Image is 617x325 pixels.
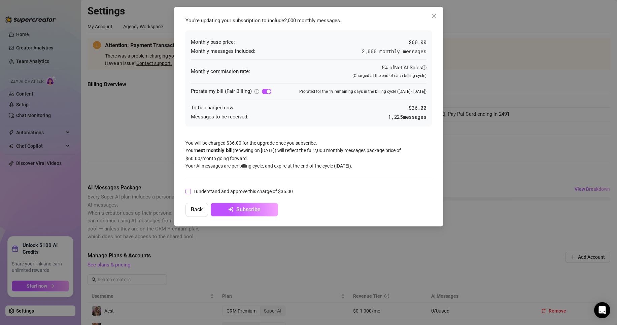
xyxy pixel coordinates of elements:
button: Subscribe [211,203,278,216]
span: Monthly base price: [191,38,235,46]
span: Subscribe [236,206,261,213]
div: Net AI Sales [394,64,426,72]
span: close [431,13,437,19]
span: Back [191,206,203,213]
span: You're updating your subscription to include 2,000 monthly messages . [185,17,341,24]
span: info-circle [422,65,426,70]
span: Prorate my bill (Fair Billing) [191,88,252,94]
div: You will be charged $36.00 for the upgrade once you subscribe. Your (renewing on [DATE] ) will re... [182,13,435,220]
button: Back [185,203,208,216]
span: Monthly messages included: [191,47,255,56]
span: $60.00 [409,38,426,46]
div: Open Intercom Messenger [594,302,610,318]
span: info-circle [254,89,259,94]
span: 5% of [382,65,426,71]
span: (Charged at the end of each billing cycle) [352,73,426,78]
span: To be charged now: [191,104,235,112]
span: Prorated for the 19 remaining days in the billing cycle ([DATE] - [DATE]) [299,88,426,95]
span: Monthly commission rate: [191,68,250,76]
span: Close [429,13,439,19]
span: 2,000 monthly messages [362,48,426,55]
span: I understand and approve this charge of $36.00 [191,188,296,195]
button: Close [429,11,439,22]
span: $ 36.00 [409,104,426,112]
strong: next monthly bill [195,147,233,153]
span: Messages to be received: [191,113,248,121]
span: 1,225 messages [388,113,426,121]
